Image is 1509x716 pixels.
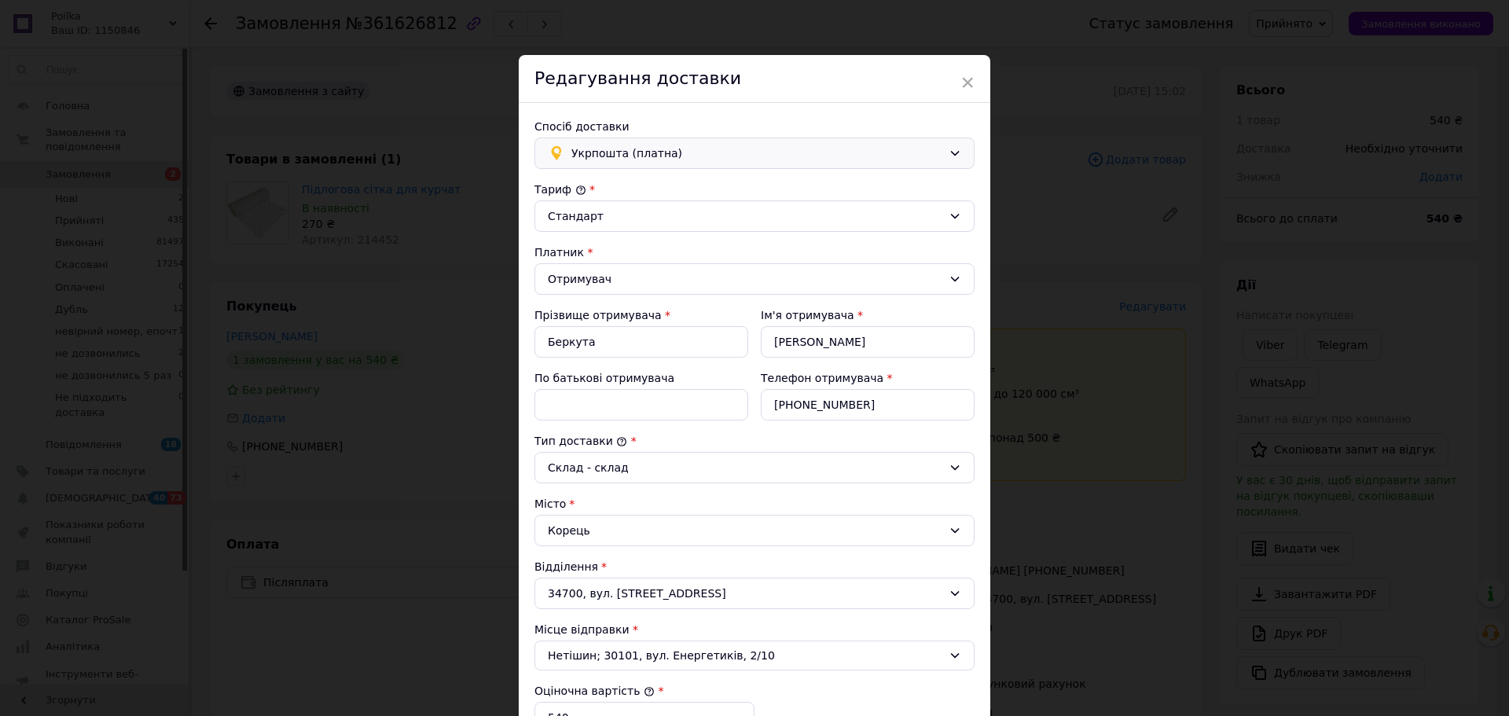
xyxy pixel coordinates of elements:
div: Тариф [534,182,975,197]
div: Редагування доставки [519,55,990,103]
span: Нетішин; 30101, вул. Енергетиків, 2/10 [548,648,942,663]
div: Отримувач [548,270,942,288]
span: Укрпошта (платна) [571,145,942,162]
div: Тип доставки [534,433,975,449]
input: +380 [761,389,975,420]
div: Місце відправки [534,622,975,637]
label: Оціночна вартість [534,685,655,697]
div: Стандарт [548,207,942,225]
div: 34700, вул. [STREET_ADDRESS] [534,578,975,609]
div: Платник [534,244,975,260]
label: По батькові отримувача [534,372,674,384]
div: Відділення [534,559,975,575]
div: Склад - склад [548,459,942,476]
label: Телефон отримувача [761,372,883,384]
span: × [960,69,975,96]
label: Ім'я отримувача [761,309,854,321]
div: Корець [534,515,975,546]
div: Спосіб доставки [534,119,975,134]
div: Місто [534,496,975,512]
label: Прізвище отримувача [534,309,662,321]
